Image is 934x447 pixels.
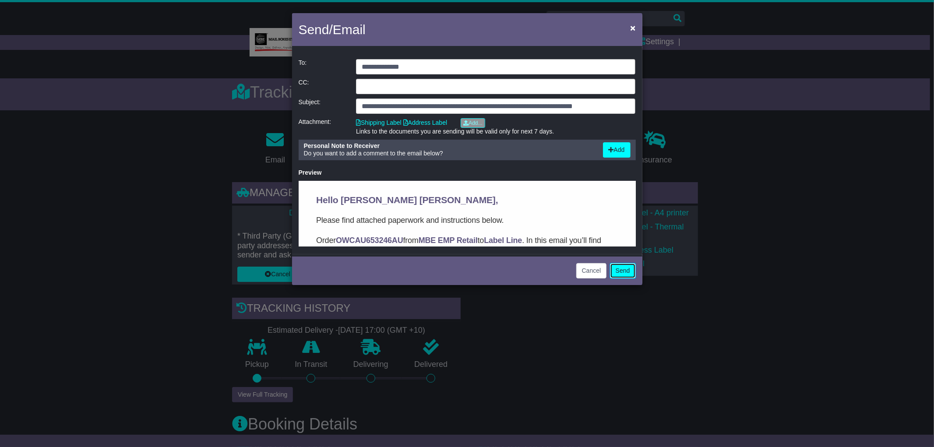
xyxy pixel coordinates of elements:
[18,14,199,24] span: Hello [PERSON_NAME] [PERSON_NAME],
[356,128,635,135] div: Links to the documents you are sending will be valid only for next 7 days.
[403,119,448,126] a: Address Label
[304,142,594,150] div: Personal Note to Receiver
[294,79,352,94] div: CC:
[18,33,320,46] p: Please find attached paperwork and instructions below.
[299,20,366,39] h4: Send/Email
[299,169,636,176] div: Preview
[576,263,607,278] button: Cancel
[630,23,635,33] span: ×
[37,55,104,64] strong: OWCAU653246AU
[626,19,640,37] button: Close
[294,118,352,135] div: Attachment:
[120,55,179,64] strong: MBE EMP Retail
[294,99,352,114] div: Subject:
[356,119,402,126] a: Shipping Label
[18,53,320,78] p: Order from to . In this email you’ll find important information about your order, and what you ne...
[300,142,599,158] div: Do you want to add a comment to the email below?
[185,55,223,64] strong: Label Line
[461,118,485,128] a: Add...
[610,263,636,278] button: Send
[603,142,631,158] button: Add
[294,59,352,74] div: To:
